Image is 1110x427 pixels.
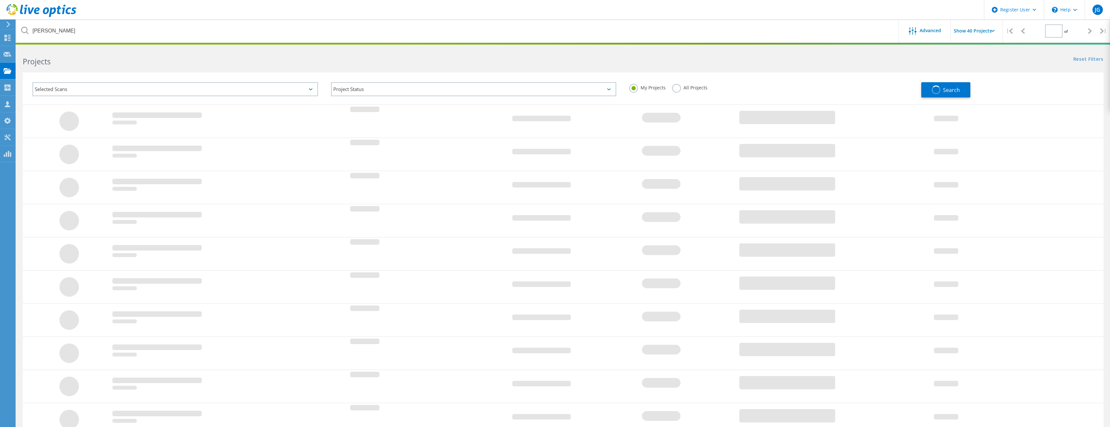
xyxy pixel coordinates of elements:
[921,82,970,97] button: Search
[331,82,617,96] div: Project Status
[1052,7,1058,13] svg: \n
[1073,57,1104,62] a: Reset Filters
[23,56,51,67] b: Projects
[1097,19,1110,43] div: |
[943,86,960,94] span: Search
[32,82,318,96] div: Selected Scans
[1095,7,1100,12] span: JG
[920,28,941,33] span: Advanced
[6,14,76,18] a: Live Optics Dashboard
[1003,19,1016,43] div: |
[672,84,708,90] label: All Projects
[16,19,899,42] input: Search projects by name, owner, ID, company, etc
[629,84,666,90] label: My Projects
[1064,29,1068,34] span: of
